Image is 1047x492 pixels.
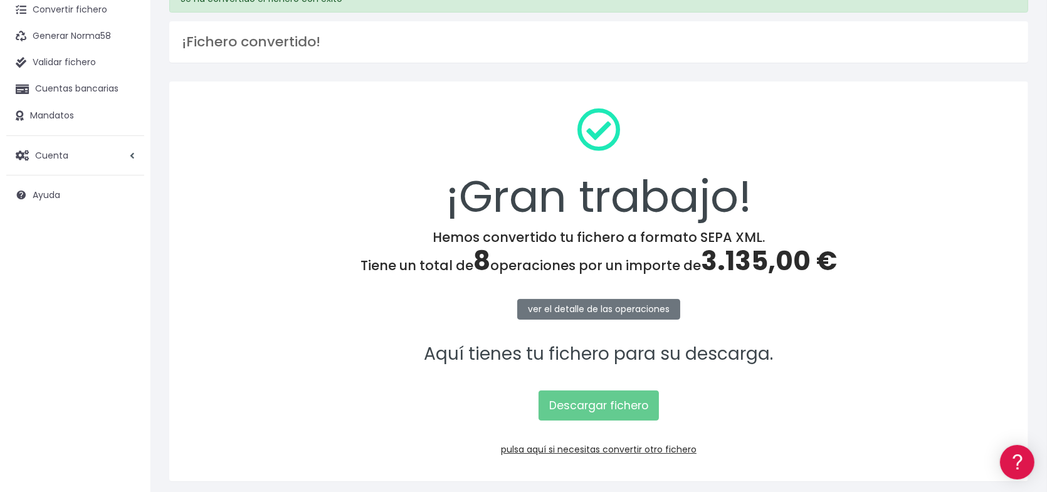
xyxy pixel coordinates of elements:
a: Validar fichero [6,50,144,76]
div: Convertir ficheros [13,139,238,150]
div: Facturación [13,249,238,261]
a: ver el detalle de las operaciones [517,299,680,320]
a: Videotutoriales [13,197,238,217]
div: Información general [13,87,238,99]
a: Cuenta [6,142,144,169]
a: Ayuda [6,182,144,208]
div: Programadores [13,301,238,313]
a: Perfiles de empresas [13,217,238,236]
button: Contáctanos [13,335,238,357]
a: Generar Norma58 [6,23,144,50]
a: Información general [13,107,238,126]
h4: Hemos convertido tu fichero a formato SEPA XML. Tiene un total de operaciones por un importe de [186,229,1012,277]
a: Formatos [13,159,238,178]
div: ¡Gran trabajo! [186,98,1012,229]
a: POWERED BY ENCHANT [172,361,241,373]
p: Aquí tienes tu fichero para su descarga. [186,340,1012,369]
a: Mandatos [6,103,144,129]
a: Descargar fichero [539,390,659,421]
a: Cuentas bancarias [6,76,144,102]
span: Cuenta [35,149,68,161]
h3: ¡Fichero convertido! [182,34,1016,50]
a: Problemas habituales [13,178,238,197]
span: 8 [473,243,490,280]
a: API [13,320,238,340]
a: pulsa aquí si necesitas convertir otro fichero [501,443,697,456]
span: Ayuda [33,189,60,201]
a: General [13,269,238,288]
span: 3.135,00 € [701,243,837,280]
